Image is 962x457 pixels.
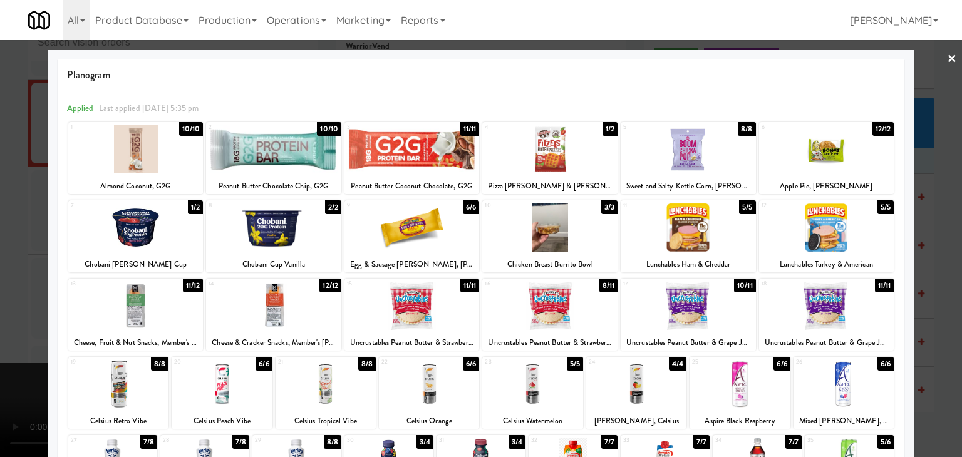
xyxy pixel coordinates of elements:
[761,335,892,351] div: Uncrustables Peanut Butter & Grape Jelly
[344,122,480,194] div: 311/11Peanut Butter Coconut Chocolate, G2G
[621,122,756,194] div: 58/8Sweet and Salty Kettle Corn, [PERSON_NAME]'s Boomchickapop
[344,257,480,272] div: Egg & Sausage [PERSON_NAME], [PERSON_NAME]
[276,413,376,429] div: Celsius Tropical Vibe
[68,335,204,351] div: Cheese, Fruit & Nut Snacks, Member's [PERSON_NAME]
[173,413,270,429] div: Celsius Peach Vibe
[690,357,790,429] div: 256/6Aspire Black Raspberry
[460,122,480,136] div: 11/11
[174,357,222,367] div: 20
[163,435,205,446] div: 28
[172,357,272,429] div: 206/6Celsius Peach Vibe
[588,413,685,429] div: [PERSON_NAME], Celsius
[485,357,532,367] div: 23
[71,435,113,446] div: 27
[482,279,618,351] div: 168/11Uncrustables Peanut Butter & Strawberry Jelly
[693,435,710,449] div: 7/7
[623,279,688,289] div: 17
[509,435,525,449] div: 3/4
[278,357,326,367] div: 21
[623,435,665,446] div: 33
[317,122,341,136] div: 10/10
[759,279,894,351] div: 1811/11Uncrustables Peanut Butter & Grape Jelly
[379,357,479,429] div: 226/6Celsius Orange
[206,279,341,351] div: 1412/12Cheese & Cracker Snacks, Member's [PERSON_NAME]
[344,279,480,351] div: 1511/11Uncrustables Peanut Butter & Strawberry Jelly
[325,200,341,214] div: 2/2
[381,413,477,429] div: Celsius Orange
[623,335,754,351] div: Uncrustables Peanut Butter & Grape Jelly
[623,257,754,272] div: Lunchables Ham & Cheddar
[381,357,429,367] div: 22
[68,413,168,429] div: Celsius Retro Vibe
[71,122,136,133] div: 1
[692,357,740,367] div: 25
[484,257,616,272] div: Chicken Breast Burrito Bowl
[875,279,894,292] div: 11/11
[738,122,755,136] div: 8/8
[601,435,618,449] div: 7/7
[795,413,892,429] div: Mixed [PERSON_NAME], Aspire
[206,200,341,272] div: 82/2Chobani Cup Vanilla
[68,257,204,272] div: Chobani [PERSON_NAME] Cup
[344,335,480,351] div: Uncrustables Peanut Butter & Strawberry Jelly
[346,335,478,351] div: Uncrustables Peanut Butter & Strawberry Jelly
[761,178,892,194] div: Apple Pie, [PERSON_NAME]
[324,435,341,449] div: 8/8
[183,279,204,292] div: 11/12
[531,435,573,446] div: 32
[71,200,136,211] div: 7
[872,122,894,136] div: 12/12
[208,335,339,351] div: Cheese & Cracker Snacks, Member's [PERSON_NAME]
[416,435,433,449] div: 3/4
[762,200,827,211] div: 12
[603,122,618,136] div: 1/2
[794,357,894,429] div: 266/6Mixed [PERSON_NAME], Aspire
[690,413,790,429] div: Aspire Black Raspberry
[67,66,895,85] span: Planogram
[762,122,827,133] div: 6
[319,279,341,292] div: 12/12
[70,413,167,429] div: Celsius Retro Vibe
[67,102,94,114] span: Applied
[209,200,274,211] div: 8
[947,40,957,79] a: ×
[179,122,204,136] div: 10/10
[484,178,616,194] div: Pizza [PERSON_NAME] & [PERSON_NAME]'s Fitzels
[567,357,583,371] div: 5/5
[344,178,480,194] div: Peanut Butter Coconut Chocolate, G2G
[140,435,157,449] div: 7/8
[715,435,757,446] div: 34
[621,335,756,351] div: Uncrustables Peanut Butter & Grape Jelly
[796,357,844,367] div: 26
[347,279,412,289] div: 15
[586,413,686,429] div: [PERSON_NAME], Celsius
[877,200,894,214] div: 5/5
[485,279,550,289] div: 16
[484,335,616,351] div: Uncrustables Peanut Butter & Strawberry Jelly
[209,279,274,289] div: 14
[739,200,755,214] div: 5/5
[877,357,894,371] div: 6/6
[482,413,582,429] div: Celsius Watermelon
[256,357,272,371] div: 6/6
[99,102,199,114] span: Last applied [DATE] 5:35 pm
[482,178,618,194] div: Pizza [PERSON_NAME] & [PERSON_NAME]'s Fitzels
[623,122,688,133] div: 5
[482,200,618,272] div: 103/3Chicken Breast Burrito Bowl
[68,122,204,194] div: 110/10Almond Coconut, G2G
[208,178,339,194] div: Peanut Butter Chocolate Chip, G2G
[71,357,118,367] div: 19
[621,178,756,194] div: Sweet and Salty Kettle Corn, [PERSON_NAME]'s Boomchickapop
[347,435,389,446] div: 30
[68,200,204,272] div: 71/2Chobani [PERSON_NAME] Cup
[68,178,204,194] div: Almond Coconut, G2G
[761,257,892,272] div: Lunchables Turkey & American
[68,357,168,429] div: 198/8Celsius Retro Vibe
[482,122,618,194] div: 41/2Pizza [PERSON_NAME] & [PERSON_NAME]'s Fitzels
[762,279,827,289] div: 18
[347,122,412,133] div: 3
[71,279,136,289] div: 13
[439,435,481,446] div: 31
[232,435,249,449] div: 7/8
[482,335,618,351] div: Uncrustables Peanut Butter & Strawberry Jelly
